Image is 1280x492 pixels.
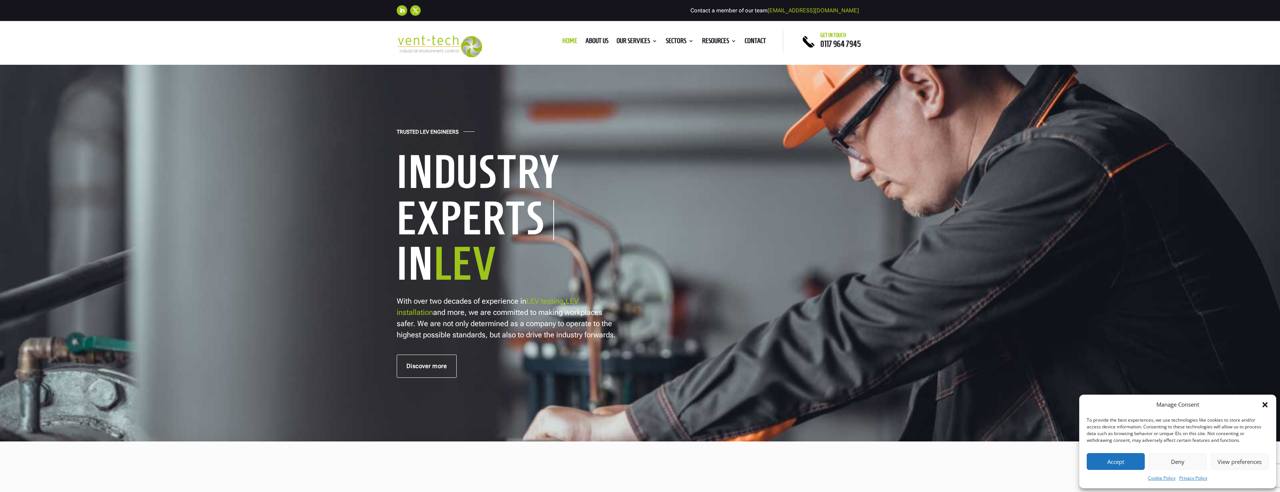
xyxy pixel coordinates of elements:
div: To provide the best experiences, we use technologies like cookies to store and/or access device i... [1087,417,1268,444]
a: 0117 964 7945 [820,39,861,48]
a: Home [562,38,577,46]
a: LEV testing [526,297,563,306]
a: About us [585,38,608,46]
span: LEV [434,239,497,288]
a: Contact [745,38,766,46]
div: Close dialog [1261,401,1269,409]
button: Deny [1149,453,1207,470]
span: Contact a member of our team [690,7,859,14]
img: 2023-09-27T08_35_16.549ZVENT-TECH---Clear-background [397,35,482,57]
a: [EMAIL_ADDRESS][DOMAIN_NAME] [768,7,859,14]
a: Resources [702,38,736,46]
h1: In [397,240,629,291]
div: Manage Consent [1156,400,1199,409]
a: LEV installation [397,297,578,317]
a: Follow on LinkedIn [397,5,407,16]
a: Privacy Policy [1179,474,1207,483]
p: With over two decades of experience in , and more, we are committed to making workplaces safer. W... [397,295,618,340]
span: Get in touch [820,32,846,38]
a: Cookie Policy [1148,474,1175,483]
h1: Industry [397,148,629,199]
h1: Experts [397,200,554,240]
button: View preferences [1211,453,1269,470]
a: Follow on X [410,5,421,16]
button: Accept [1087,453,1145,470]
h4: Trusted LEV Engineers [397,129,459,139]
a: Sectors [666,38,694,46]
a: Discover more [397,355,457,378]
a: Our Services [617,38,657,46]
